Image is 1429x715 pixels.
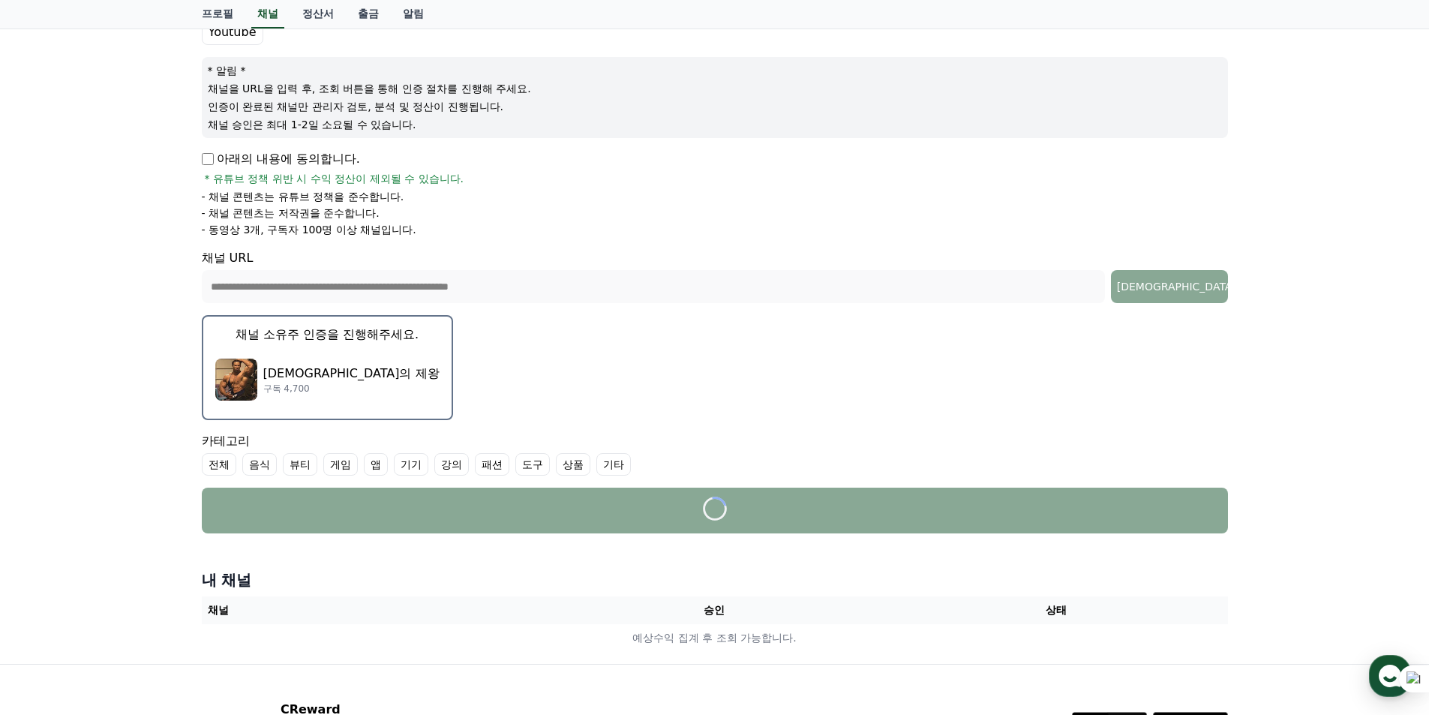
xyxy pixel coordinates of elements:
label: 게임 [323,453,358,476]
label: 앱 [364,453,388,476]
span: * 유튜브 정책 위반 시 수익 정산이 제외될 수 있습니다. [205,171,464,186]
span: 설정 [232,498,250,510]
label: 상품 [556,453,590,476]
label: 도구 [515,453,550,476]
span: 홈 [47,498,56,510]
span: 대화 [137,499,155,511]
button: 채널 소유주 인증을 진행해주세요. 무관의 제왕 [DEMOGRAPHIC_DATA]의 제왕 구독 4,700 [202,315,453,420]
label: 패션 [475,453,509,476]
p: - 채널 콘텐츠는 유튜브 정책을 준수합니다. [202,189,404,204]
td: 예상수익 집계 후 조회 가능합니다. [202,624,1228,652]
th: 상태 [885,596,1227,624]
th: 채널 [202,596,544,624]
a: 대화 [99,476,194,513]
label: 강의 [434,453,469,476]
p: 채널 소유주 인증을 진행해주세요. [236,326,419,344]
div: [DEMOGRAPHIC_DATA] [1117,279,1222,294]
p: [DEMOGRAPHIC_DATA]의 제왕 [263,365,440,383]
button: [DEMOGRAPHIC_DATA] [1111,270,1228,303]
label: 전체 [202,453,236,476]
div: 채널 URL [202,249,1228,303]
p: - 채널 콘텐츠는 저작권을 준수합니다. [202,206,380,221]
p: 구독 4,700 [263,383,440,395]
img: 무관의 제왕 [215,359,257,401]
label: 뷰티 [283,453,317,476]
p: 아래의 내용에 동의합니다. [202,150,360,168]
div: 카테고리 [202,432,1228,476]
p: 인증이 완료된 채널만 관리자 검토, 분석 및 정산이 진행됩니다. [208,99,1222,114]
a: 설정 [194,476,288,513]
label: Youtube [202,20,263,45]
a: 홈 [5,476,99,513]
p: - 동영상 3개, 구독자 100명 이상 채널입니다. [202,222,416,237]
p: 채널 승인은 최대 1-2일 소요될 수 있습니다. [208,117,1222,132]
h4: 내 채널 [202,569,1228,590]
label: 기기 [394,453,428,476]
th: 승인 [543,596,885,624]
label: 기타 [596,453,631,476]
label: 음식 [242,453,277,476]
p: 채널을 URL을 입력 후, 조회 버튼을 통해 인증 절차를 진행해 주세요. [208,81,1222,96]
